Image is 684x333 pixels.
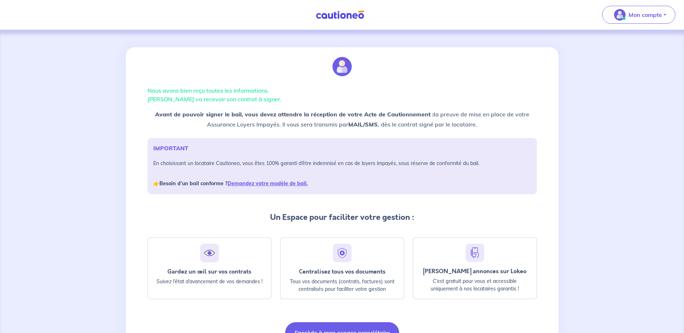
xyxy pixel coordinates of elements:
[147,109,537,129] p: la preuve de mise en place de votre Assurance Loyers Impayés. Il vous sera transmis par , dès le ...
[154,268,265,275] div: Gardez un œil sur vos contrats
[155,111,434,118] strong: Avant de pouvoir signer le bail, vous devez attendre la réception de votre Acte de Cautionnement :
[154,278,265,285] p: Suivez l’état d’avancement de vos demandes !
[332,57,352,76] img: illu_account.svg
[203,247,216,259] img: eye.svg
[286,268,398,275] div: Centralisez tous vos documents
[147,86,537,103] p: Nous avons bien reçu toutes les informations.
[419,277,531,293] p: C’est gratuit pour vous et accessible uniquement à nos locataires garantis !
[628,10,662,19] p: Mon compte
[602,6,675,24] button: illu_account_valid_menu.svgMon compte
[153,158,531,188] p: En choisissant un locataire Cautioneo, vous êtes 100% garanti d’être indemnisé en cas de loyers i...
[228,180,308,187] a: Demandez votre modèle de bail.
[147,96,282,103] em: [PERSON_NAME] va recevoir son contrat à signer.
[348,121,378,128] strong: MAIL/SMS
[419,268,531,275] div: [PERSON_NAME] annonces sur Lokeo
[468,247,481,259] img: hand-phone-blue.svg
[614,9,626,21] img: illu_account_valid_menu.svg
[153,145,188,152] strong: IMPORTANT
[147,212,537,223] p: Un Espace pour faciliter votre gestion :
[159,180,308,187] strong: Besoin d’un bail conforme ?
[313,10,367,19] img: Cautioneo
[336,247,349,259] img: security.svg
[286,278,398,293] p: Tous vos documents (contrats, factures) sont centralisés pour faciliter votre gestion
